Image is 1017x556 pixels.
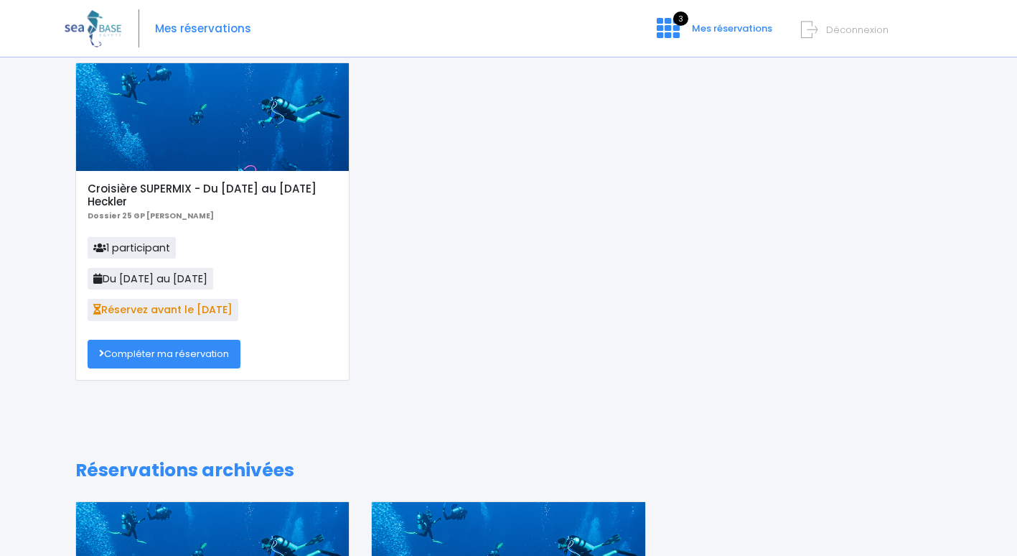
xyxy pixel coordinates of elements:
a: 3 Mes réservations [645,27,781,40]
h5: Croisière SUPERMIX - Du [DATE] au [DATE] Heckler [88,182,337,208]
b: Dossier 25 GP [PERSON_NAME] [88,210,214,221]
span: Mes réservations [692,22,772,35]
h1: Réservations archivées [75,460,942,481]
span: 1 participant [88,237,176,259]
span: 3 [673,11,688,26]
a: Compléter ma réservation [88,340,240,369]
span: Déconnexion [826,23,889,37]
span: Du [DATE] au [DATE] [88,268,213,289]
span: Réservez avant le [DATE] [88,299,238,320]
